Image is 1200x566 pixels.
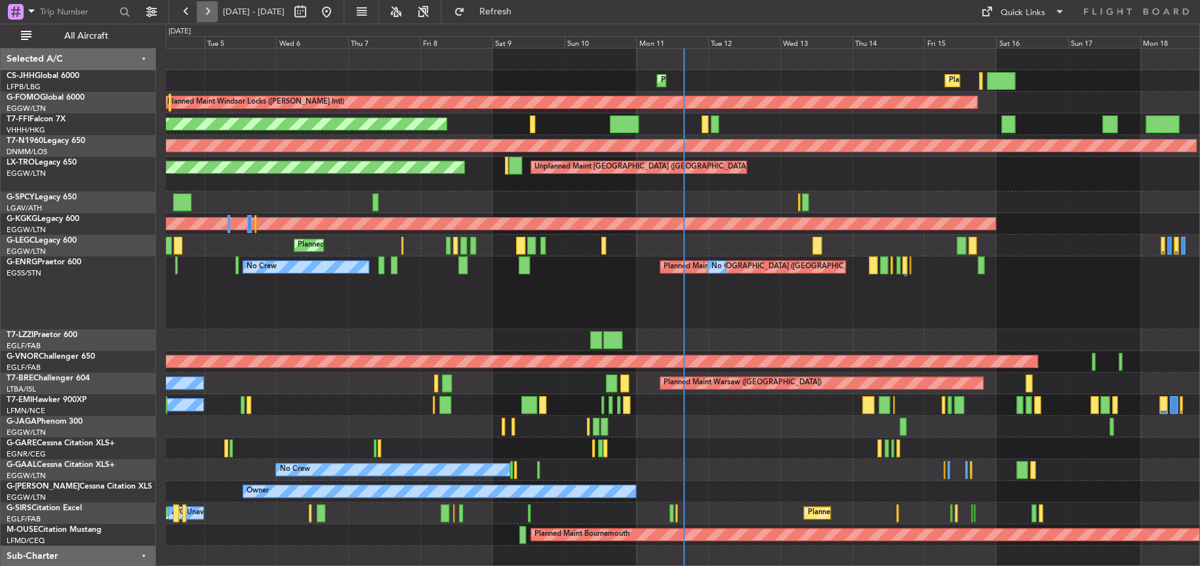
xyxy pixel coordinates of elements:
div: Owner [247,481,269,501]
a: EGLF/FAB [7,341,41,351]
span: G-SPCY [7,193,35,201]
a: G-FOMOGlobal 6000 [7,94,85,102]
div: Fri 8 [420,36,492,48]
div: No Crew [279,460,310,479]
a: EGSS/STN [7,268,41,278]
span: CS-JHH [7,72,35,80]
a: T7-LZZIPraetor 600 [7,331,77,339]
span: T7-LZZI [7,331,33,339]
div: Quick Links [1001,7,1045,20]
span: G-FOMO [7,94,40,102]
a: M-OUSECitation Mustang [7,526,102,534]
div: Planned Maint Windsor Locks ([PERSON_NAME] Intl) [167,92,344,112]
div: Sun 10 [565,36,637,48]
input: Trip Number [40,2,115,22]
a: LFMD/CEQ [7,536,45,546]
span: G-SIRS [7,504,31,512]
a: EGGW/LTN [7,169,46,178]
a: G-[PERSON_NAME]Cessna Citation XLS [7,483,152,491]
span: Refresh [468,7,523,16]
a: EGGW/LTN [7,225,46,235]
a: T7-EMIHawker 900XP [7,396,87,404]
div: Tue 5 [205,36,277,48]
span: G-KGKG [7,215,37,223]
a: LX-TROLegacy 650 [7,159,77,167]
div: Sun 17 [1068,36,1140,48]
span: G-VNOR [7,353,39,361]
span: T7-FFI [7,115,30,123]
a: T7-N1960Legacy 650 [7,137,85,145]
a: LFMN/NCE [7,406,45,416]
div: Thu 7 [348,36,420,48]
a: EGLF/FAB [7,363,41,373]
a: G-SPCYLegacy 650 [7,193,77,201]
div: Thu 14 [852,36,925,48]
a: EGGW/LTN [7,104,46,113]
div: Unplanned Maint [GEOGRAPHIC_DATA] ([GEOGRAPHIC_DATA]) [534,157,750,177]
a: G-VNORChallenger 650 [7,353,95,361]
span: G-JAGA [7,418,37,426]
span: T7-BRE [7,374,33,382]
div: Tue 12 [708,36,780,48]
div: Planned Maint [GEOGRAPHIC_DATA] ([GEOGRAPHIC_DATA]) [807,503,1014,523]
a: G-LEGCLegacy 600 [7,237,77,245]
a: G-GAALCessna Citation XLS+ [7,461,115,469]
div: No Crew [711,257,742,277]
a: LTBA/ISL [7,384,36,394]
div: Planned Maint [GEOGRAPHIC_DATA] ([GEOGRAPHIC_DATA]) [298,235,504,255]
a: DNMM/LOS [7,147,47,157]
a: T7-BREChallenger 604 [7,374,90,382]
span: All Aircraft [34,31,138,41]
span: LX-TRO [7,159,35,167]
a: EGGW/LTN [7,247,46,256]
a: EGGW/LTN [7,428,46,437]
div: Wed 13 [780,36,852,48]
div: Planned Maint [GEOGRAPHIC_DATA] ([GEOGRAPHIC_DATA]) [948,71,1155,91]
div: Mon 11 [636,36,708,48]
span: G-[PERSON_NAME] [7,483,79,491]
button: All Aircraft [14,26,142,47]
div: Planned Maint Bournemouth [534,525,630,544]
span: G-GAAL [7,461,37,469]
a: EGNR/CEG [7,449,46,459]
a: VHHH/HKG [7,125,45,135]
span: [DATE] - [DATE] [223,6,285,18]
a: LGAV/ATH [7,203,42,213]
span: G-ENRG [7,258,37,266]
a: G-KGKGLegacy 600 [7,215,79,223]
a: CS-JHHGlobal 6000 [7,72,79,80]
div: Wed 6 [276,36,348,48]
a: G-ENRGPraetor 600 [7,258,81,266]
div: A/C Unavailable [172,503,226,523]
a: EGLF/FAB [7,514,41,524]
a: LFPB/LBG [7,82,41,92]
a: G-SIRSCitation Excel [7,504,82,512]
span: T7-N1960 [7,137,43,145]
div: Mon 4 [132,36,205,48]
button: Quick Links [974,1,1071,22]
div: Sat 16 [996,36,1068,48]
div: Fri 15 [924,36,996,48]
button: Refresh [448,1,527,22]
span: T7-EMI [7,396,32,404]
div: No Crew [247,257,277,277]
div: [DATE] [169,26,191,37]
a: EGGW/LTN [7,493,46,502]
a: G-JAGAPhenom 300 [7,418,83,426]
div: Sat 9 [492,36,565,48]
div: Planned Maint Warsaw ([GEOGRAPHIC_DATA]) [664,373,822,393]
span: G-LEGC [7,237,35,245]
div: Planned Maint [GEOGRAPHIC_DATA] ([GEOGRAPHIC_DATA]) [660,71,867,91]
a: G-GARECessna Citation XLS+ [7,439,115,447]
div: Planned Maint [GEOGRAPHIC_DATA] ([GEOGRAPHIC_DATA]) [664,257,870,277]
span: M-OUSE [7,526,38,534]
span: G-GARE [7,439,37,447]
a: T7-FFIFalcon 7X [7,115,66,123]
a: EGGW/LTN [7,471,46,481]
